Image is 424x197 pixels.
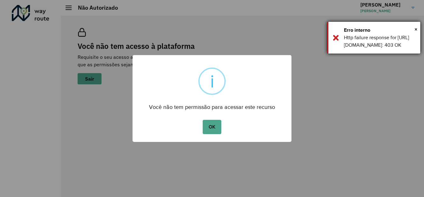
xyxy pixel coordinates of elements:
[414,25,417,34] button: Close
[210,69,214,94] div: i
[344,34,416,49] div: Http failure response for [URL][DOMAIN_NAME]: 403 OK
[344,26,416,34] div: Erro interno
[414,25,417,34] span: ×
[203,120,221,134] button: OK
[133,98,291,112] div: Você não tem permissão para acessar este recurso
